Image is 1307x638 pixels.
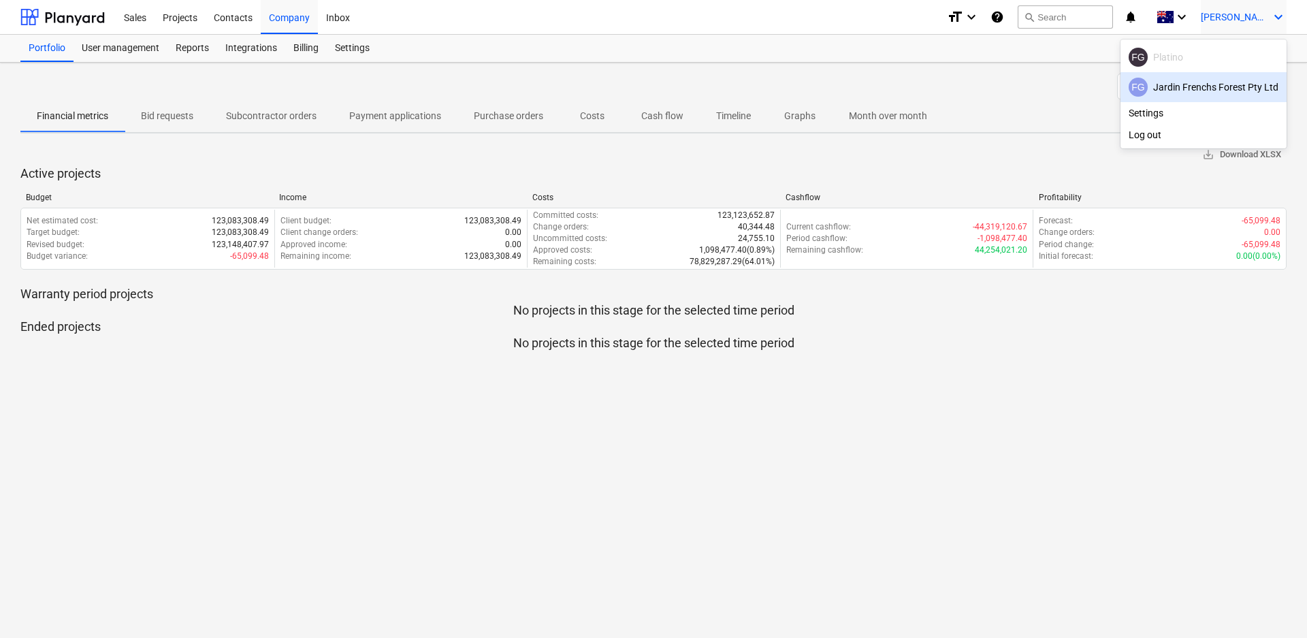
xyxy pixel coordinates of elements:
[1129,78,1278,97] div: Jardin Frenchs Forest Pty Ltd
[1129,48,1278,67] div: Platino
[1120,124,1287,146] div: Log out
[1120,102,1287,124] div: Settings
[1129,78,1148,97] div: Fred Gershberg
[1129,48,1148,67] div: Fred Gershberg
[1131,82,1144,93] span: FG
[1131,52,1144,63] span: FG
